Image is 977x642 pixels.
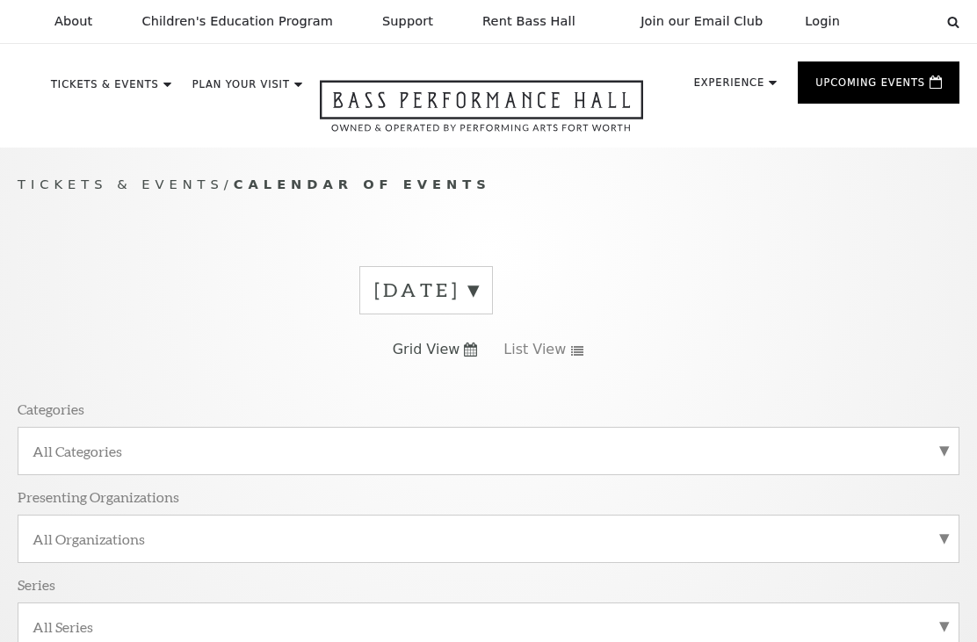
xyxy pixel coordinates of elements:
[33,530,944,548] label: All Organizations
[192,80,290,99] p: Plan Your Visit
[482,14,575,29] p: Rent Bass Hall
[18,174,959,196] p: /
[141,14,333,29] p: Children's Education Program
[503,340,566,359] span: List View
[33,442,944,460] label: All Categories
[815,78,925,97] p: Upcoming Events
[54,14,92,29] p: About
[868,13,930,30] select: Select:
[33,617,944,636] label: All Series
[374,277,478,304] label: [DATE]
[694,78,764,97] p: Experience
[234,177,491,191] span: Calendar of Events
[18,400,84,418] p: Categories
[51,80,159,99] p: Tickets & Events
[18,575,55,594] p: Series
[393,340,460,359] span: Grid View
[18,487,179,506] p: Presenting Organizations
[18,177,224,191] span: Tickets & Events
[382,14,433,29] p: Support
